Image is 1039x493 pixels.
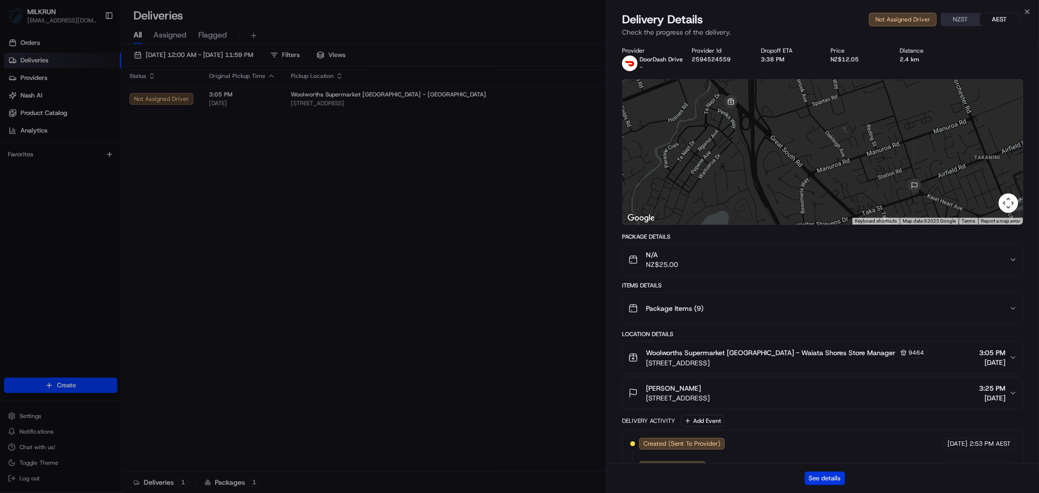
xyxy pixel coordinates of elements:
div: Dropoff ETA [761,47,815,55]
button: Keyboard shortcuts [855,218,897,225]
span: N/A [646,250,678,260]
span: DoorDash Drive [640,56,683,63]
div: Delivery Activity [622,417,675,425]
span: Package Items ( 9 ) [646,303,703,313]
span: [DATE] [979,358,1005,367]
button: Woolworths Supermarket [GEOGRAPHIC_DATA] - Waiata Shores Store Manager9464[STREET_ADDRESS]3:05 PM... [623,341,1023,374]
div: 2.4 km [900,56,954,63]
span: [DATE] [947,463,967,472]
span: [STREET_ADDRESS] [646,358,927,368]
span: 3:25 PM [979,383,1005,393]
a: Terms [962,218,975,224]
button: Package Items (9) [623,293,1023,324]
div: Items Details [622,282,1023,289]
button: 2594524559 [692,56,731,63]
a: Report a map error [981,218,1020,224]
span: 2:53 PM AEST [969,439,1011,448]
div: Provider Id [692,47,746,55]
span: 9464 [908,349,924,357]
img: doordash_logo_v2.png [622,56,638,71]
span: [STREET_ADDRESS] [646,393,710,403]
span: 2:53 PM AEST [969,463,1011,472]
img: Google [625,212,657,225]
span: Delivery Details [622,12,703,27]
button: [PERSON_NAME][STREET_ADDRESS]3:25 PM[DATE] [623,378,1023,409]
button: Map camera controls [999,193,1018,213]
span: 3:05 PM [979,348,1005,358]
span: [DATE] [947,439,967,448]
span: [DATE] [979,393,1005,403]
span: NZ$25.00 [646,260,678,269]
div: Distance [900,47,954,55]
span: [PERSON_NAME] [646,383,701,393]
button: N/ANZ$25.00 [623,244,1023,275]
span: Created (Sent To Provider) [643,439,720,448]
div: Location Details [622,330,1023,338]
span: Woolworths Supermarket [GEOGRAPHIC_DATA] - Waiata Shores Store Manager [646,348,895,358]
button: NZST [941,13,980,26]
span: Map data ©2025 Google [903,218,956,224]
span: Not Assigned Driver [643,463,701,472]
div: Package Details [622,233,1023,241]
span: - [640,63,642,71]
div: Provider [622,47,676,55]
button: AEST [980,13,1019,26]
button: See details [805,472,845,485]
div: 3:38 PM [761,56,815,63]
button: Add Event [681,415,724,427]
div: NZ$12.05 [831,56,885,63]
a: Open this area in Google Maps (opens a new window) [625,212,657,225]
div: Price [831,47,885,55]
p: Check the progress of the delivery. [622,27,1023,37]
